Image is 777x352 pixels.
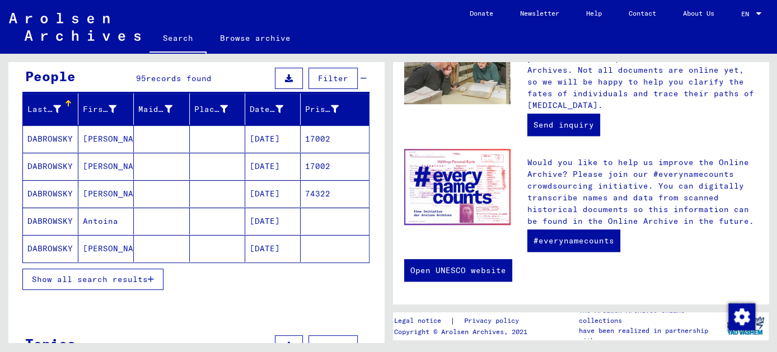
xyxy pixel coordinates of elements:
[23,125,78,152] mat-cell: DABROWSKY
[394,315,532,327] div: |
[728,303,755,330] div: Zustimmung ändern
[194,100,245,118] div: Place of Birth
[579,306,722,326] p: The Arolsen Archives online collections
[245,208,301,234] mat-cell: [DATE]
[25,66,76,86] div: People
[138,100,189,118] div: Maiden Name
[455,315,532,327] a: Privacy policy
[27,100,78,118] div: Last Name
[301,180,369,207] mat-cell: 74322
[78,235,134,262] mat-cell: [PERSON_NAME]
[139,341,144,351] span: 6
[301,93,369,125] mat-header-cell: Prisoner #
[138,104,172,115] div: Maiden Name
[22,269,163,290] button: Show all search results
[9,13,141,41] img: Arolsen_neg.svg
[134,93,189,125] mat-header-cell: Maiden Name
[190,93,245,125] mat-header-cell: Place of Birth
[146,73,212,83] span: records found
[23,153,78,180] mat-cell: DABROWSKY
[136,73,146,83] span: 95
[78,93,134,125] mat-header-cell: First Name
[318,73,348,83] span: Filter
[301,125,369,152] mat-cell: 17002
[301,153,369,180] mat-cell: 17002
[394,327,532,337] p: Copyright © Arolsen Archives, 2021
[527,114,600,136] a: Send inquiry
[78,208,134,234] mat-cell: Antoina
[305,104,339,115] div: Prisoner #
[194,104,228,115] div: Place of Birth
[83,100,133,118] div: First Name
[579,326,722,346] p: have been realized in partnership with
[245,93,301,125] mat-header-cell: Date of Birth
[245,235,301,262] mat-cell: [DATE]
[32,274,148,284] span: Show all search results
[724,312,766,340] img: yv_logo.png
[404,149,511,225] img: enc.jpg
[78,125,134,152] mat-cell: [PERSON_NAME]
[23,235,78,262] mat-cell: DABROWSKY
[27,104,61,115] div: Last Name
[245,180,301,207] mat-cell: [DATE]
[78,153,134,180] mat-cell: [PERSON_NAME]
[527,229,620,252] a: #everynamecounts
[144,341,209,351] span: records found
[527,41,757,111] p: In addition to conducting your own research, you can submit inquiries to the Arolsen Archives. No...
[728,303,755,330] img: Zustimmung ändern
[527,157,757,227] p: Would you like to help us improve the Online Archive? Please join our #everynamecounts crowdsourc...
[83,104,116,115] div: First Name
[245,153,301,180] mat-cell: [DATE]
[250,104,283,115] div: Date of Birth
[404,259,512,281] a: Open UNESCO website
[404,33,511,104] img: inquiries.jpg
[149,25,207,54] a: Search
[741,10,749,18] mat-select-trigger: EN
[394,315,450,327] a: Legal notice
[207,25,304,51] a: Browse archive
[250,100,300,118] div: Date of Birth
[308,68,358,89] button: Filter
[305,100,355,118] div: Prisoner #
[318,341,348,351] span: Filter
[23,208,78,234] mat-cell: DABROWSKY
[78,180,134,207] mat-cell: [PERSON_NAME]
[245,125,301,152] mat-cell: [DATE]
[23,180,78,207] mat-cell: DABROWSKY
[23,93,78,125] mat-header-cell: Last Name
